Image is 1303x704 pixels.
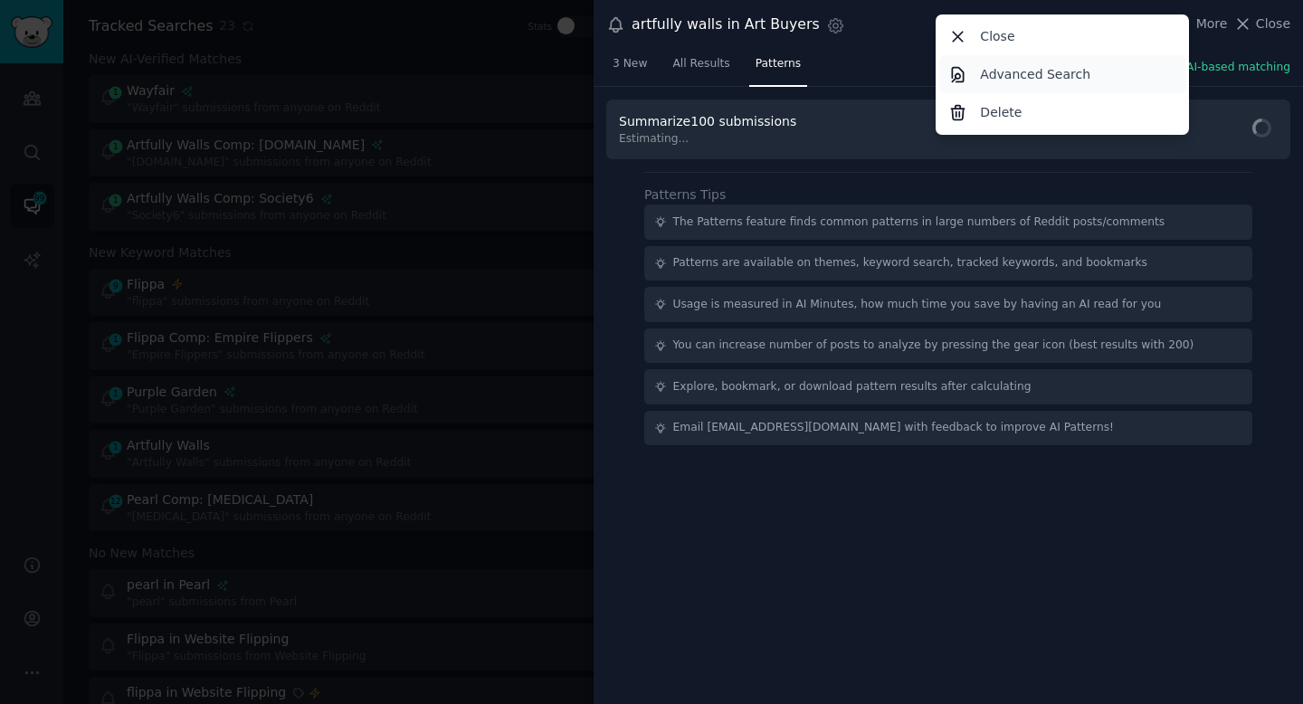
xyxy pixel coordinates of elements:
[673,214,1165,231] div: The Patterns feature finds common patterns in large numbers of Reddit posts/comments
[980,27,1014,46] p: Close
[749,50,807,87] a: Patterns
[756,56,801,72] span: Patterns
[673,297,1162,313] div: Usage is measured in AI Minutes, how much time you save by having an AI read for you
[632,14,820,36] div: artfully walls in Art Buyers
[673,255,1147,271] div: Patterns are available on themes, keyword search, tracked keywords, and bookmarks
[613,56,647,72] span: 3 New
[1156,60,1290,76] button: New: AI-based matching
[673,338,1194,354] div: You can increase number of posts to analyze by pressing the gear icon (best results with 200)
[673,379,1032,395] div: Explore, bookmark, or download pattern results after calculating
[939,55,1186,93] a: Advanced Search
[1256,14,1290,33] span: Close
[1177,14,1228,33] button: More
[980,103,1022,122] p: Delete
[666,50,736,87] a: All Results
[619,114,796,128] span: Summarize 100 submissions
[673,420,1115,436] div: Email [EMAIL_ADDRESS][DOMAIN_NAME] with feedback to improve AI Patterns!
[1196,14,1228,33] span: More
[1233,14,1290,33] button: Close
[644,187,726,202] label: Patterns Tips
[672,56,729,72] span: All Results
[980,65,1090,84] p: Advanced Search
[606,50,653,87] a: 3 New
[619,131,803,147] span: Estimating...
